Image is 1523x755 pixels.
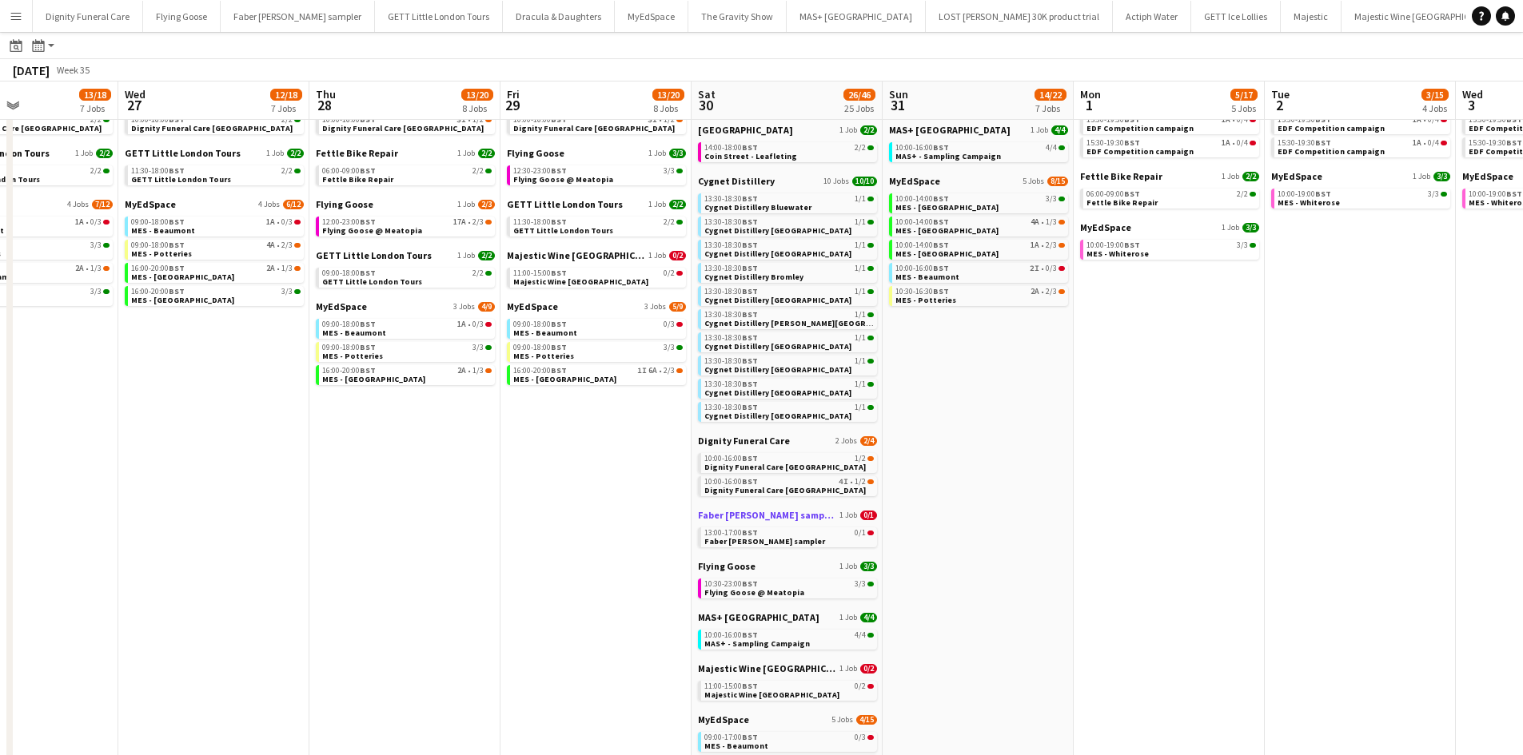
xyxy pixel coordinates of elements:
[266,218,275,226] span: 1A
[360,268,376,278] span: BST
[125,198,304,309] div: MyEdSpace4 Jobs6/1209:00-18:00BST1A•0/3MES - Beaumont09:00-18:00BST4A•2/3MES - Potteries16:00-20:...
[855,144,866,152] span: 2/2
[1278,139,1331,147] span: 15:30-19:30
[615,1,688,32] button: MyEdSpace
[266,264,275,272] span: 2A
[131,241,301,249] div: •
[1086,189,1256,207] a: 06:00-09:00BST2/2Fettle Bike Repair
[131,167,185,175] span: 11:30-18:00
[1278,189,1447,207] a: 10:00-19:00BST3/3MES - Whiterose
[704,248,851,259] span: Cygnet Distillery Bristol
[360,165,376,176] span: BST
[895,240,1065,258] a: 10:00-14:00BST1A•2/3MES - [GEOGRAPHIC_DATA]
[169,263,185,273] span: BST
[787,1,926,32] button: MAS+ [GEOGRAPHIC_DATA]
[316,198,373,210] span: Flying Goose
[131,217,301,235] a: 09:00-18:00BST1A•0/3MES - Beaumont
[1315,137,1331,148] span: BST
[453,218,466,226] span: 17A
[704,151,797,161] span: Coin Street - Leafleting
[895,286,1065,304] a: 10:30-16:30BST2A•2/3MES - Potteries
[266,149,284,158] span: 1 Job
[669,251,686,260] span: 0/2
[281,264,293,272] span: 1/3
[1462,170,1513,182] span: MyEdSpace
[322,276,422,287] span: GETT Little London Tours
[1080,221,1131,233] span: MyEdSpace
[889,175,1068,309] div: MyEdSpace5 Jobs8/1510:00-14:00BST3/3MES - [GEOGRAPHIC_DATA]10:00-14:00BST4A•1/3MES - [GEOGRAPHIC_...
[1086,116,1256,124] div: •
[1124,137,1140,148] span: BST
[1023,177,1044,186] span: 5 Jobs
[698,175,775,187] span: Cygnet Distillery
[131,241,185,249] span: 09:00-18:00
[131,114,301,133] a: 10:00-16:00BST2/2Dignity Funeral Care [GEOGRAPHIC_DATA]
[704,286,874,304] a: 13:30-18:30BST1/1Cygnet Distillery [GEOGRAPHIC_DATA]
[889,175,940,187] span: MyEdSpace
[664,116,675,124] span: 1/2
[1315,189,1331,199] span: BST
[131,248,192,259] span: MES - Potteries
[322,218,492,226] div: •
[322,114,492,133] a: 10:00-16:00BST3I•1/2Dignity Funeral Care [GEOGRAPHIC_DATA]
[1080,170,1162,182] span: Fettle Bike Repair
[889,175,1068,187] a: MyEdSpace5 Jobs8/15
[933,240,949,250] span: BST
[1222,172,1239,181] span: 1 Job
[1237,139,1248,147] span: 0/4
[704,202,811,213] span: Cygnet Distillery Bluewater
[513,218,567,226] span: 11:30-18:00
[1046,241,1057,249] span: 2/3
[895,272,959,282] span: MES - Beaumont
[457,116,466,124] span: 3I
[1278,146,1385,157] span: EDF Competition campaign
[933,142,949,153] span: BST
[1124,240,1140,250] span: BST
[281,167,293,175] span: 2/2
[1278,190,1331,198] span: 10:00-19:00
[322,218,376,226] span: 12:00-23:00
[698,124,877,175] div: [GEOGRAPHIC_DATA]1 Job2/214:00-18:00BST2/2Coin Street - Leafleting
[503,1,615,32] button: Dracula & Daughters
[895,202,999,213] span: MES - Birmingham City Centre
[551,268,567,278] span: BST
[1428,139,1439,147] span: 0/4
[855,195,866,203] span: 1/1
[895,248,999,259] span: MES - Southall High Street
[1086,197,1158,208] span: Fettle Bike Repair
[889,124,1068,175] div: MAS+ [GEOGRAPHIC_DATA]1 Job4/410:00-16:00BST4/4MAS+ - Sampling Campaign
[1047,177,1068,186] span: 8/15
[472,269,484,277] span: 2/2
[742,240,758,250] span: BST
[895,142,1065,161] a: 10:00-16:00BST4/4MAS+ - Sampling Campaign
[933,263,949,273] span: BST
[1278,137,1447,156] a: 15:30-19:30BST1A•0/4EDF Competition campaign
[895,218,1065,226] div: •
[1278,114,1447,133] a: 15:30-19:30BST1A•0/4EDF Competition campaign
[1080,73,1259,170] div: EDF Energy3 Jobs0/1207:00-11:00BST2A•0/4EDF Competition campaign15:30-19:30BST1A•0/4EDF Competiti...
[513,225,613,236] span: GETT Little London Tours
[472,116,484,124] span: 1/2
[90,167,102,175] span: 2/2
[316,249,495,261] a: GETT Little London Tours1 Job2/2
[895,264,1065,272] div: •
[933,193,949,204] span: BST
[96,149,113,158] span: 2/2
[704,193,874,212] a: 13:30-18:30BST1/1Cygnet Distillery Bluewater
[472,218,484,226] span: 2/3
[895,225,999,236] span: MES - Solihull Town Centre
[1191,1,1281,32] button: GETT Ice Lollies
[742,142,758,153] span: BST
[895,151,1001,161] span: MAS+ - Sampling Campaign
[855,264,866,272] span: 1/1
[704,263,874,281] a: 13:30-18:30BST1/1Cygnet Distillery Bromley
[895,263,1065,281] a: 10:00-16:00BST2I•0/3MES - Beaumont
[648,149,666,158] span: 1 Job
[1222,223,1239,232] span: 1 Job
[1342,1,1513,32] button: Majestic Wine [GEOGRAPHIC_DATA]
[1278,116,1331,124] span: 15:30-19:30
[551,217,567,227] span: BST
[860,125,877,135] span: 2/2
[1222,139,1230,147] span: 1A
[92,200,113,209] span: 7/12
